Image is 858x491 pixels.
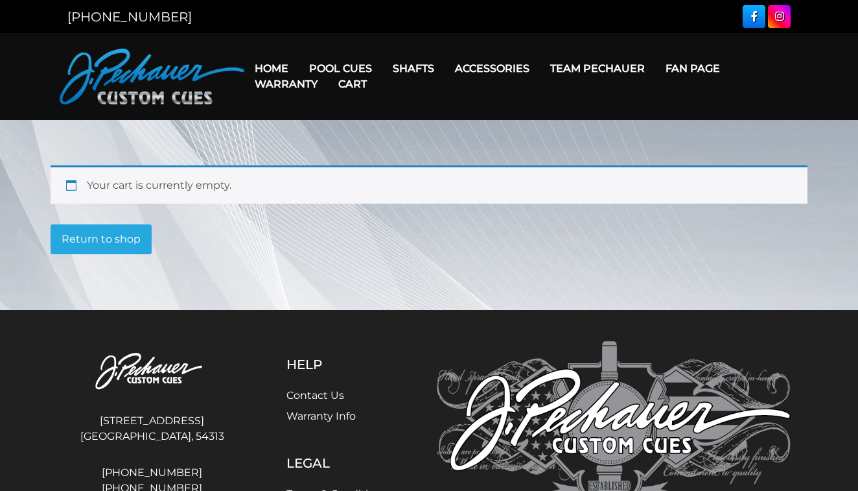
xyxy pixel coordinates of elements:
[286,455,387,471] h5: Legal
[244,67,328,101] a: Warranty
[540,52,655,85] a: Team Pechauer
[51,224,152,254] a: Return to shop
[382,52,445,85] a: Shafts
[244,52,299,85] a: Home
[655,52,730,85] a: Fan Page
[445,52,540,85] a: Accessories
[67,9,192,25] a: [PHONE_NUMBER]
[67,341,237,403] img: Pechauer Custom Cues
[51,165,807,204] div: Your cart is currently empty.
[67,465,237,481] a: [PHONE_NUMBER]
[299,52,382,85] a: Pool Cues
[286,389,344,401] a: Contact Us
[67,408,237,449] address: [STREET_ADDRESS] [GEOGRAPHIC_DATA], 54313
[328,67,377,101] a: Cart
[286,357,387,372] h5: Help
[286,410,356,422] a: Warranty Info
[60,49,244,104] img: Pechauer Custom Cues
